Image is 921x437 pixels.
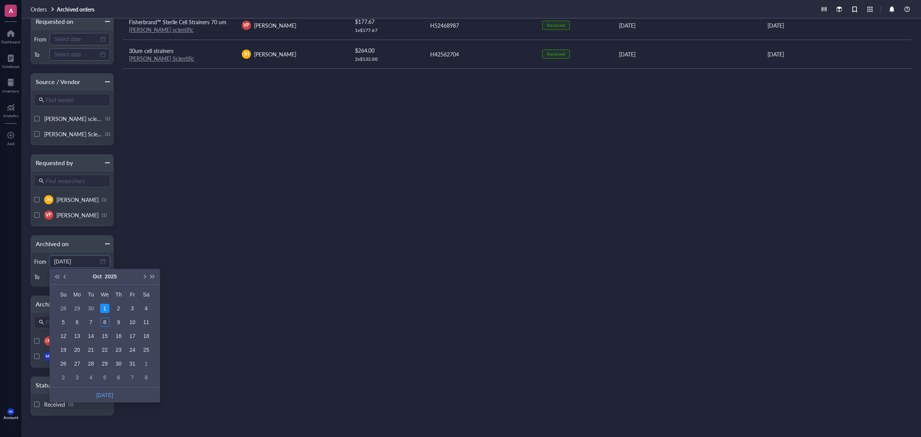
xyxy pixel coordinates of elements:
[9,410,13,413] span: MK
[59,373,68,382] div: 2
[112,343,125,357] td: 2025-10-23
[112,329,125,343] td: 2025-10-16
[73,345,82,354] div: 20
[54,35,99,43] input: Select date
[34,51,46,58] div: To
[125,343,139,357] td: 2025-10-24
[31,380,53,391] div: Status
[98,288,112,301] th: We
[619,21,756,30] div: [DATE]
[70,315,84,329] td: 2025-10-06
[547,22,565,28] div: Received
[114,359,123,368] div: 30
[112,315,125,329] td: 2025-10-09
[73,318,82,327] div: 6
[102,212,107,218] div: (1)
[53,269,61,284] button: Last year (Control + left)
[423,40,536,68] td: H42562704
[139,301,153,315] td: 2025-10-04
[31,6,55,13] a: Orders
[128,318,137,327] div: 10
[70,343,84,357] td: 2025-10-20
[105,116,110,122] div: (1)
[129,47,173,55] span: 30um cell strainers
[59,304,68,313] div: 28
[142,304,151,313] div: 4
[34,273,46,280] div: To
[46,338,52,344] span: CM
[129,18,226,26] span: Fisherbrand™ Sterile Cell Strainers 70 um
[112,288,125,301] th: Th
[86,318,96,327] div: 7
[70,329,84,343] td: 2025-10-13
[56,301,70,315] td: 2025-09-28
[114,373,123,382] div: 6
[56,196,99,204] span: [PERSON_NAME]
[100,345,109,354] div: 22
[128,345,137,354] div: 24
[54,257,99,266] input: Select date
[129,55,194,62] a: [PERSON_NAME] Scientific
[86,345,96,354] div: 21
[98,301,112,315] td: 2025-10-01
[355,27,417,33] div: 1 x $ 177.67
[2,89,19,93] div: Inventory
[254,22,296,29] span: [PERSON_NAME]
[105,269,117,284] button: Choose a year
[125,329,139,343] td: 2025-10-17
[31,5,47,13] span: Orders
[244,51,249,58] span: JH
[98,343,112,357] td: 2025-10-22
[114,318,123,327] div: 9
[100,373,109,382] div: 5
[44,130,109,138] span: [PERSON_NAME] Scientific
[9,6,13,15] span: A
[105,131,110,137] div: (1)
[70,301,84,315] td: 2025-09-29
[73,304,82,313] div: 29
[767,21,906,30] div: [DATE]
[139,288,153,301] th: Sa
[59,331,68,341] div: 12
[2,76,19,93] a: Inventory
[84,343,98,357] td: 2025-10-21
[59,318,68,327] div: 5
[84,288,98,301] th: Tu
[100,331,109,341] div: 15
[125,371,139,384] td: 2025-11-07
[46,212,51,218] span: VP
[112,357,125,371] td: 2025-10-30
[73,359,82,368] div: 27
[31,76,80,87] div: Source / Vendor
[44,401,65,408] span: Received
[84,301,98,315] td: 2025-09-30
[98,315,112,329] td: 2025-10-08
[86,373,96,382] div: 4
[57,6,96,13] a: Archived orders
[68,401,73,407] div: (2)
[129,26,193,33] a: [PERSON_NAME] scientific
[3,415,18,420] div: Account
[243,22,249,29] span: VP
[102,197,107,203] div: (1)
[128,331,137,341] div: 17
[59,359,68,368] div: 26
[140,269,148,284] button: Next month (PageDown)
[70,288,84,301] th: Mo
[98,357,112,371] td: 2025-10-29
[125,357,139,371] td: 2025-10-31
[56,211,99,219] span: [PERSON_NAME]
[139,357,153,371] td: 2025-11-01
[96,392,113,398] a: [DATE]
[139,343,153,357] td: 2025-10-25
[73,373,82,382] div: 3
[31,238,69,249] div: Archived on
[125,315,139,329] td: 2025-10-10
[84,371,98,384] td: 2025-11-04
[31,299,68,310] div: Archived by
[86,359,96,368] div: 28
[125,301,139,315] td: 2025-10-03
[355,17,417,26] div: $ 177.67
[44,115,109,122] span: [PERSON_NAME] scientific
[139,329,153,343] td: 2025-10-18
